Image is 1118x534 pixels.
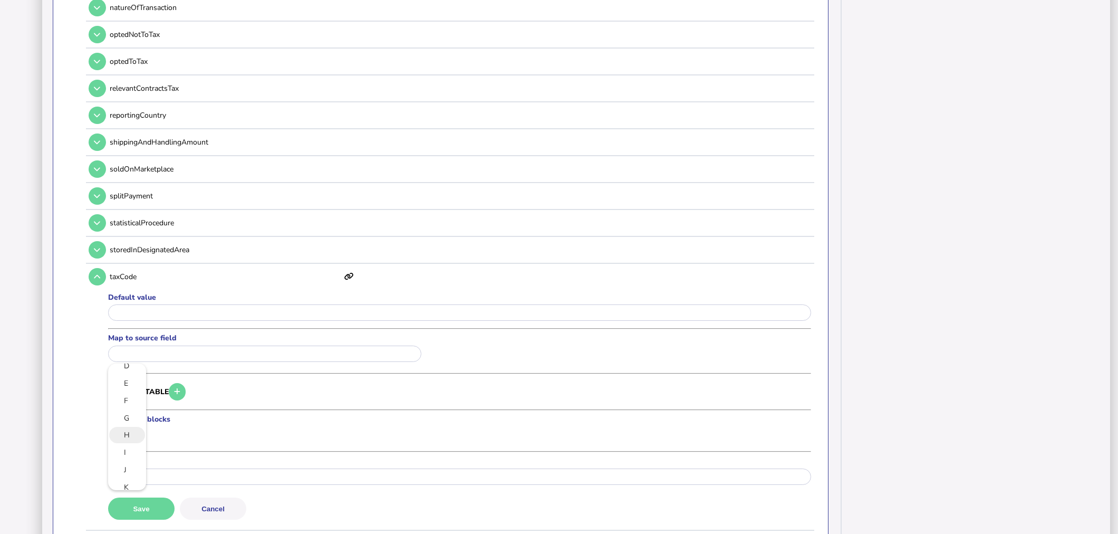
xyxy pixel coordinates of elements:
[117,446,138,459] a: I
[117,428,138,442] a: H
[117,394,138,407] a: F
[117,463,138,476] a: J
[117,412,138,425] a: G
[117,481,138,494] a: K
[117,359,138,373] a: D
[117,377,138,390] a: E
